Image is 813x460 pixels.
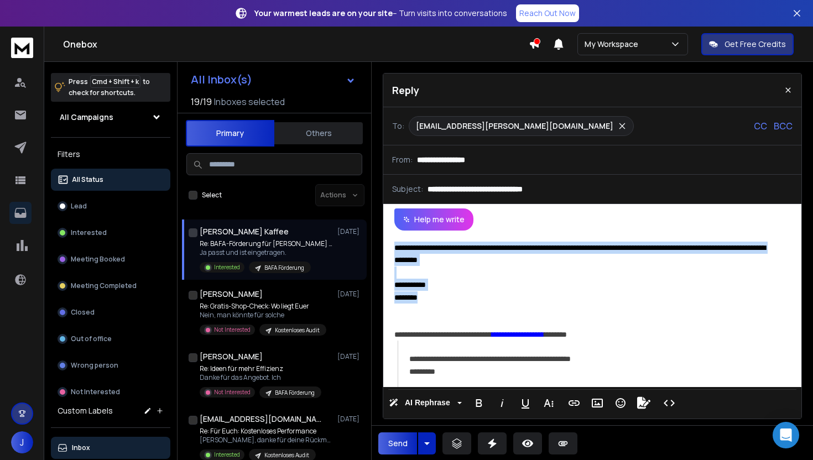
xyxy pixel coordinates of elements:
button: Interested [51,222,170,244]
p: Closed [71,308,95,317]
button: Wrong person [51,354,170,377]
button: All Status [51,169,170,191]
img: logo [11,38,33,58]
strong: Your warmest leads are on your site [254,8,393,18]
button: Primary [186,120,274,147]
p: CC [754,119,767,133]
p: Re: BAFA-Förderung für [PERSON_NAME] Kaffee [200,239,332,248]
p: Wrong person [71,361,118,370]
p: My Workspace [585,39,643,50]
h1: [EMAIL_ADDRESS][DOMAIN_NAME] [200,414,321,425]
span: 19 / 19 [191,95,212,108]
h1: All Campaigns [60,112,113,123]
button: J [11,431,33,453]
button: AI Rephrase [387,392,464,414]
button: Insert Image (⌘P) [587,392,608,414]
button: Emoticons [610,392,631,414]
button: Lead [51,195,170,217]
span: AI Rephrase [403,398,452,407]
p: Kostenloses Audit [264,451,309,459]
p: Re: Gratis-Shop-Check: Wo liegt Euer [200,302,326,311]
button: Inbox [51,437,170,459]
p: Reply [392,82,419,98]
p: Inbox [72,443,90,452]
button: Insert Link (⌘K) [564,392,585,414]
p: Meeting Completed [71,281,137,290]
button: Others [274,121,363,145]
p: Reach Out Now [519,8,576,19]
p: Press to check for shortcuts. [69,76,150,98]
p: [DATE] [337,352,362,361]
p: Ja passt und ist eingetragen. [200,248,332,257]
p: [DATE] [337,290,362,299]
p: Interested [71,228,107,237]
div: Open Intercom Messenger [773,422,799,448]
h1: [PERSON_NAME] [200,351,263,362]
button: Meeting Booked [51,248,170,270]
p: Lead [71,202,87,211]
p: All Status [72,175,103,184]
p: From: [392,154,413,165]
p: Subject: [392,184,423,195]
p: Re: Für Euch: Kostenloses Performance [200,427,332,436]
h1: [PERSON_NAME] [200,289,263,300]
h3: Custom Labels [58,405,113,416]
p: Not Interested [214,388,251,396]
a: Reach Out Now [516,4,579,22]
p: BCC [774,119,793,133]
button: Not Interested [51,381,170,403]
button: Closed [51,301,170,323]
p: [DATE] [337,227,362,236]
h3: Inboxes selected [214,95,285,108]
p: – Turn visits into conversations [254,8,507,19]
label: Select [202,191,222,200]
button: Signature [633,392,654,414]
p: Not Interested [214,326,251,334]
button: Help me write [394,208,473,231]
p: Interested [214,451,240,459]
p: To: [392,121,404,132]
h1: Onebox [63,38,529,51]
button: Out of office [51,328,170,350]
button: Meeting Completed [51,275,170,297]
button: More Text [538,392,559,414]
p: [PERSON_NAME], danke für deine Rückmeldung. [200,436,332,445]
h3: Filters [51,147,170,162]
p: Re: Ideen für mehr Effizienz [200,364,321,373]
button: All Campaigns [51,106,170,128]
p: Nein, man könnte für solche [200,311,326,320]
p: Meeting Booked [71,255,125,264]
button: All Inbox(s) [182,69,364,91]
p: Interested [214,263,240,271]
p: Danke für das Angebot. Ich [200,373,321,382]
p: Not Interested [71,388,120,396]
button: Code View [659,392,680,414]
button: Italic (⌘I) [492,392,513,414]
button: Underline (⌘U) [515,392,536,414]
p: [EMAIL_ADDRESS][PERSON_NAME][DOMAIN_NAME] [416,121,613,132]
span: Cmd + Shift + k [90,75,140,88]
p: [DATE] [337,415,362,424]
h1: [PERSON_NAME] Kaffee [200,226,289,237]
p: Get Free Credits [725,39,786,50]
p: Kostenloses Audit [275,326,320,334]
button: Bold (⌘B) [468,392,489,414]
p: Out of office [71,334,112,343]
button: Send [378,432,417,454]
button: Get Free Credits [701,33,794,55]
h1: All Inbox(s) [191,74,252,85]
p: BAFA Förderung [275,389,315,397]
p: BAFA Förderung [264,264,304,272]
